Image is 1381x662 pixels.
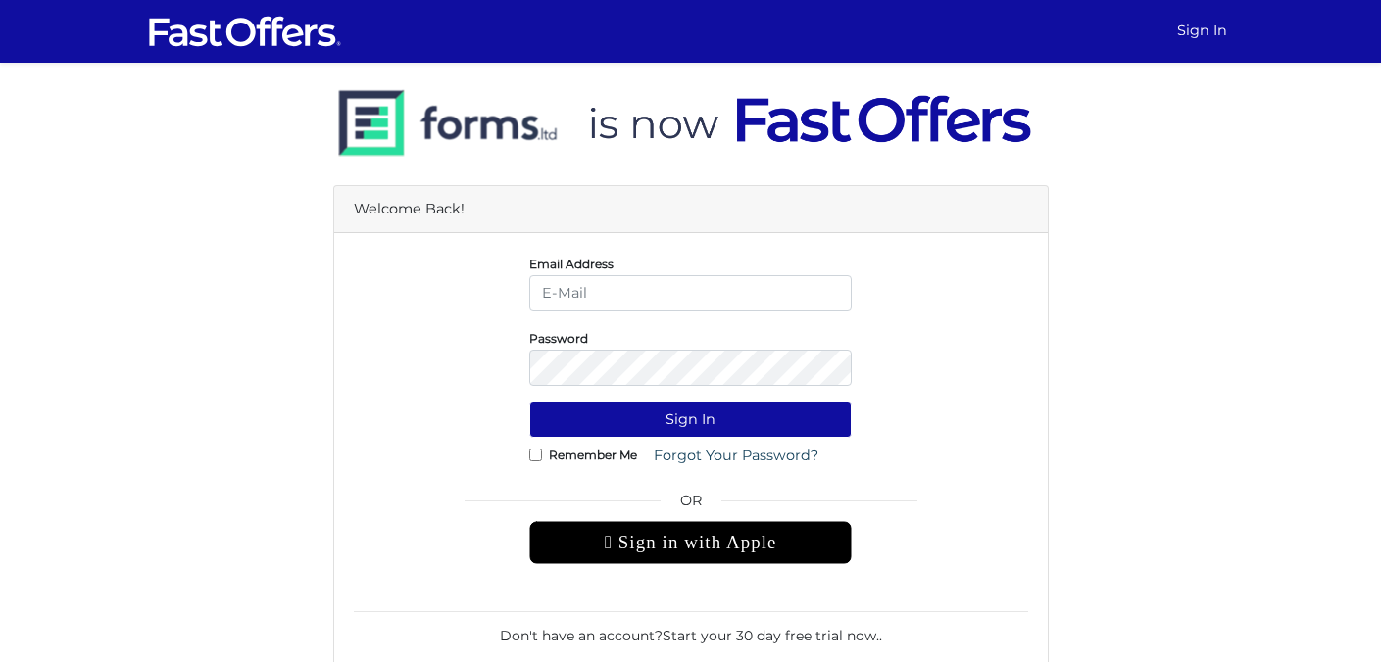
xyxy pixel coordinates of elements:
[1169,12,1235,50] a: Sign In
[529,275,852,311] input: E-Mail
[529,490,852,521] span: OR
[529,402,852,438] button: Sign In
[529,336,588,341] label: Password
[354,611,1028,646] div: Don't have an account? .
[529,261,614,266] label: Email Address
[549,452,637,457] label: Remember Me
[641,438,831,474] a: Forgot Your Password?
[663,627,879,644] a: Start your 30 day free trial now.
[334,186,1048,233] div: Welcome Back!
[529,521,852,564] div: Sign in with Apple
